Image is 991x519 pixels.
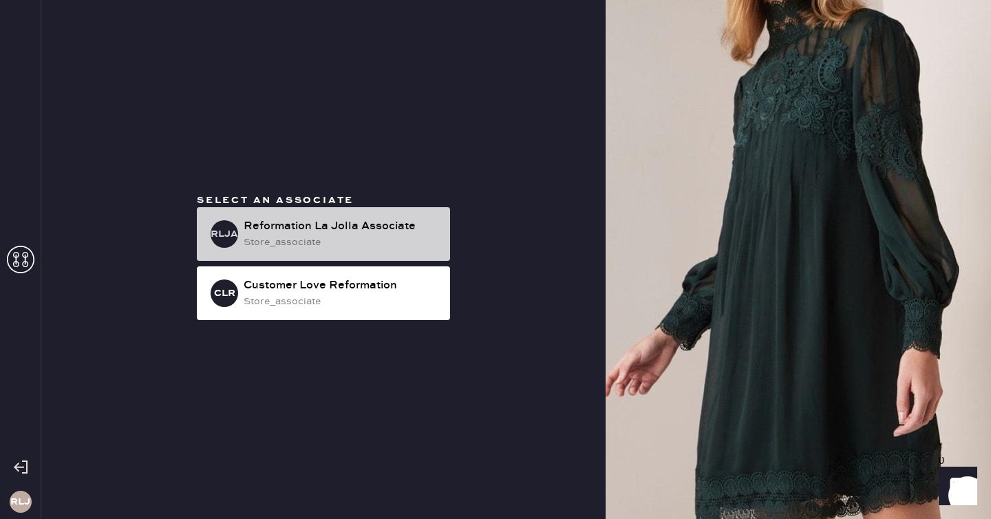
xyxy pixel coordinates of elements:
div: Reformation La Jolla Associate [244,218,439,235]
h3: RLJA [211,229,238,239]
div: store_associate [244,235,439,250]
h3: RLJ [10,497,30,507]
h3: CLR [214,288,235,298]
div: store_associate [244,294,439,309]
span: Select an associate [197,194,354,206]
div: Customer Love Reformation [244,277,439,294]
iframe: Front Chat [926,457,985,516]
